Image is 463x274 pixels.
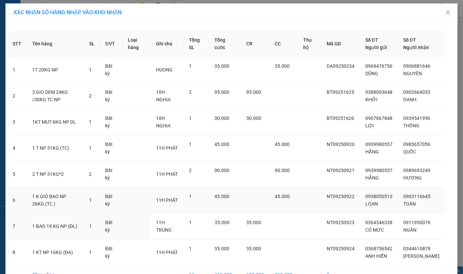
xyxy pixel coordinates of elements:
span: DA09250234 [327,63,354,69]
span: 2 [189,168,192,173]
span: 10H NGHIA [156,89,171,102]
th: Tên hàng [27,31,84,57]
th: CR [241,31,269,57]
span: 0939541956 [403,115,430,121]
span: 35.000 [215,220,230,225]
span: 0969476756 [365,63,392,69]
span: Số ĐT [403,37,416,43]
td: Bất kỳ [100,213,123,239]
td: 4 [7,135,27,161]
td: 7 [7,213,27,239]
span: 1 [89,67,92,72]
span: 0938050513 [365,194,392,199]
span: HẰNG [365,175,379,181]
span: Số ĐT [365,37,378,43]
span: 0907867848 [365,115,392,121]
span: 0985657056 [403,142,430,147]
th: STT [7,31,27,57]
span: HƯƠNG [403,175,422,181]
span: 0368756542 [365,246,392,251]
span: KHỞI [365,97,378,102]
span: 1 [189,115,192,121]
td: 2 T NP 31KG*2 [27,161,84,187]
span: 95.000 [246,89,261,95]
span: 0906881646 [403,63,430,69]
span: Người gửi [365,45,387,50]
span: 30.000 [215,115,230,121]
span: 1 [89,145,92,151]
span: 1 [89,250,92,255]
td: Bất kỳ [100,135,123,161]
span: 1 [189,194,192,199]
span: 0344610879 [403,246,430,251]
span: BT09251625 [327,89,354,95]
span: 1 [189,220,192,225]
span: 1 [89,119,92,125]
span: NT09250922 [327,194,354,199]
td: 6 [7,187,27,213]
td: 1T 20KG NP [27,57,84,83]
span: 35.000 [215,246,230,251]
th: Tổng cước [209,31,241,57]
td: 1KT MUT 6KG NP DL [27,109,84,135]
th: Tổng SL [184,31,209,57]
span: 1 [189,142,192,147]
span: NT09250920 [327,142,354,147]
span: 0902664053 [403,89,430,95]
th: SL [84,31,100,57]
span: 35.000 [275,63,290,69]
th: ĐVT [100,31,123,57]
span: TOÀN [403,201,416,207]
span: Người nhận [403,45,429,50]
span: OANH [403,97,417,102]
th: Ghi chú [151,31,184,57]
span: 35.000 [246,246,261,251]
td: Bất kỳ [100,57,123,83]
td: Bất kỳ [100,161,123,187]
span: HUONG [156,67,173,72]
td: 3 [7,109,27,135]
td: 1 BAO 19 KG NP (ĐL) [27,213,84,239]
span: 90.000 [215,168,230,173]
span: HẰNG [365,149,379,154]
span: LỢI [365,123,374,128]
span: 0939980557 [365,168,392,173]
span: 0911950076 [403,220,430,225]
span: 1 [89,224,92,229]
button: Close [439,3,458,22]
span: 0903116645 [403,194,430,199]
span: DŨNG [365,71,378,76]
td: 2 [7,83,27,109]
span: [PERSON_NAME] [403,253,440,259]
td: 1 KT NP 16KG (ĐA) [27,239,84,266]
span: ANH HIỂN [365,253,387,259]
span: 0364546338 [365,220,392,225]
span: 90.000 [275,168,290,173]
span: 11H PHÁT [156,145,178,151]
span: NT09250923 [327,220,354,225]
span: close [445,10,451,15]
span: 95.000 [215,89,230,95]
span: 45.000 [215,194,230,199]
td: Bất kỳ [100,109,123,135]
span: 11H PHÁT [156,171,178,177]
span: 0989693249 [403,168,430,173]
span: QUỐC [403,149,416,154]
span: 1 [189,63,192,69]
span: 45.000 [275,142,290,147]
span: 1 [89,197,92,203]
td: Bất kỳ [100,83,123,109]
span: 11H TRUNG [156,220,172,233]
span: 35.000 [246,220,261,225]
span: NT09250924 [327,246,354,251]
td: 1 T NP 31KG (TC) [27,135,84,161]
th: CC [269,31,298,57]
td: Bất kỳ [100,187,123,213]
td: 1 [7,57,27,83]
span: 0939980557 [365,142,392,147]
span: 2 [89,93,92,99]
span: XÁC NHẬN SỐ HÀNG NHẬP VÀO KHO NHẬN [14,9,121,16]
span: 0388093648 [365,89,392,95]
span: 2 [189,89,192,95]
span: 11H PHÁT [156,197,178,203]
